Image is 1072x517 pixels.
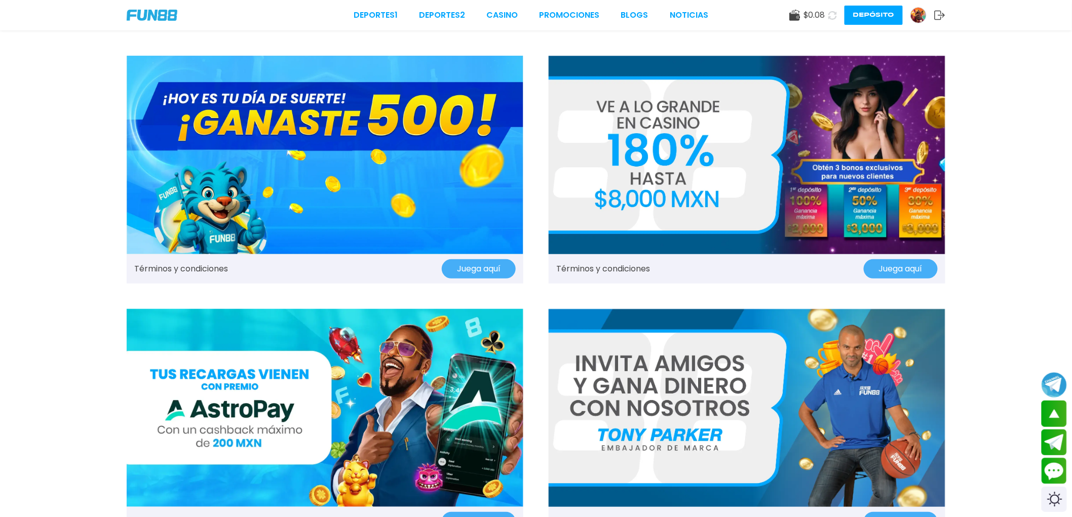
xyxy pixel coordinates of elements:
[803,9,825,21] span: $ 0.08
[910,7,934,23] a: Avatar
[670,9,708,21] a: NOTICIAS
[134,263,228,275] a: Términos y condiciones
[549,56,945,254] img: Promo Banner
[354,9,398,21] a: Deportes1
[1042,429,1067,456] button: Join telegram
[911,8,926,23] img: Avatar
[845,6,903,25] button: Depósito
[1042,372,1067,398] button: Join telegram channel
[1042,458,1067,484] button: Contact customer service
[556,263,650,275] a: Términos y condiciones
[486,9,518,21] a: CASINO
[621,9,648,21] a: BLOGS
[540,9,600,21] a: Promociones
[1042,487,1067,512] div: Switch theme
[442,259,516,279] button: Juega aquí
[127,56,523,254] img: Promo Banner
[127,309,523,507] img: Promo Banner
[549,309,945,507] img: Promo Banner
[127,10,177,21] img: Company Logo
[1042,401,1067,427] button: scroll up
[419,9,465,21] a: Deportes2
[864,259,938,279] button: Juega aquí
